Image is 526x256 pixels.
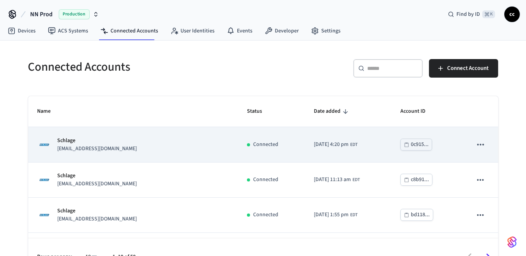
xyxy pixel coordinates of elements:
p: Connected [253,211,278,219]
img: Schlage Logo, Square [37,208,51,222]
p: [EMAIL_ADDRESS][DOMAIN_NAME] [58,215,137,223]
div: 0c915... [411,140,429,149]
p: [EMAIL_ADDRESS][DOMAIN_NAME] [58,145,137,153]
div: bd118... [411,210,430,220]
span: NN Prod [30,10,53,19]
button: 0c915... [400,139,432,151]
span: Account ID [400,105,436,117]
a: Events [221,24,259,38]
span: cc [505,7,519,21]
span: EDT [350,212,357,219]
a: Devices [2,24,42,38]
a: Developer [259,24,305,38]
div: America/New_York [314,141,357,149]
button: c8b91... [400,174,432,186]
span: Name [37,105,61,117]
span: [DATE] 1:55 pm [314,211,349,219]
p: Schlage [58,137,137,145]
button: cc [504,7,520,22]
span: [DATE] 11:13 am [314,176,351,184]
span: EDT [352,176,360,183]
span: ⌘ K [482,10,495,18]
a: ACS Systems [42,24,94,38]
span: Production [59,9,90,19]
a: Connected Accounts [94,24,164,38]
span: Find by ID [456,10,480,18]
img: Schlage Logo, Square [37,173,51,187]
div: c8b91... [411,175,429,185]
div: America/New_York [314,211,357,219]
div: Find by ID⌘ K [442,7,501,21]
p: Schlage [58,207,137,215]
span: Connect Account [448,63,489,73]
p: Connected [253,176,278,184]
img: Schlage Logo, Square [37,138,51,152]
div: America/New_York [314,176,360,184]
h5: Connected Accounts [28,59,259,75]
p: [EMAIL_ADDRESS][DOMAIN_NAME] [58,180,137,188]
p: Schlage [58,172,137,180]
a: Settings [305,24,347,38]
button: Connect Account [429,59,498,78]
a: User Identities [164,24,221,38]
span: Date added [314,105,351,117]
img: SeamLogoGradient.69752ec5.svg [507,236,517,248]
button: bd118... [400,209,433,221]
span: EDT [350,141,357,148]
span: [DATE] 4:20 pm [314,141,349,149]
p: Connected [253,141,278,149]
span: Status [247,105,272,117]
